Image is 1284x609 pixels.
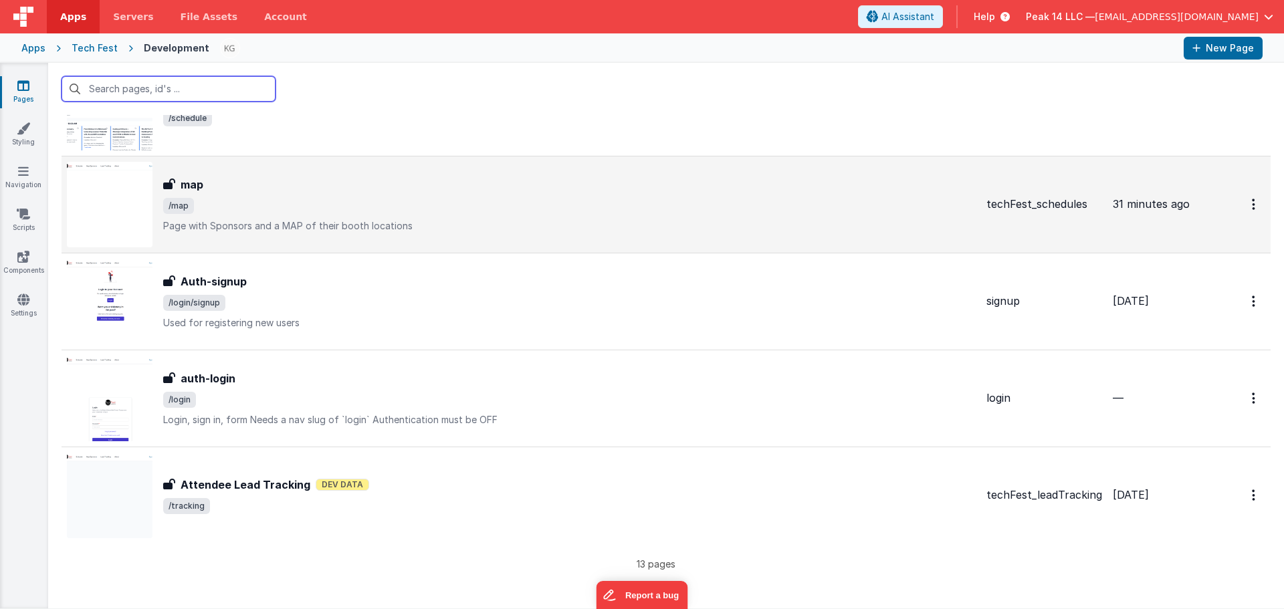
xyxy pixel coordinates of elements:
span: [EMAIL_ADDRESS][DOMAIN_NAME] [1095,10,1259,23]
button: AI Assistant [858,5,943,28]
h3: Auth-signup [181,273,247,289]
span: [DATE] [1113,294,1149,308]
span: Apps [60,10,86,23]
p: Used for registering new users [163,316,976,330]
span: /login [163,392,196,408]
h3: map [181,176,203,193]
p: 13 pages [62,557,1251,571]
span: Dev Data [316,479,369,491]
h3: Attendee Lead Tracking [181,477,310,493]
div: signup [986,293,1102,309]
div: techFest_schedules [986,197,1102,212]
span: Servers [113,10,153,23]
span: — [1113,391,1123,404]
span: 31 minutes ago [1113,197,1190,211]
span: File Assets [181,10,238,23]
button: Options [1244,191,1265,218]
div: techFest_leadTracking [986,487,1102,503]
span: AI Assistant [881,10,934,23]
h3: auth-login [181,370,235,386]
div: Tech Fest [72,41,118,55]
p: Page with Sponsors and a MAP of their booth locations [163,219,976,233]
span: /tracking [163,498,210,514]
span: /login/signup [163,295,225,311]
span: /map [163,198,194,214]
input: Search pages, id's ... [62,76,276,102]
span: Peak 14 LLC — [1026,10,1095,23]
button: Peak 14 LLC — [EMAIL_ADDRESS][DOMAIN_NAME] [1026,10,1273,23]
p: Login, sign in, form Needs a nav slug of `login` Authentication must be OFF [163,413,976,427]
button: Options [1244,287,1265,315]
button: Options [1244,384,1265,412]
iframe: Marker.io feedback button [597,581,688,609]
button: New Page [1184,37,1263,59]
div: Development [144,41,209,55]
span: /schedule [163,110,212,126]
button: Options [1244,481,1265,509]
span: [DATE] [1113,488,1149,501]
span: Help [974,10,995,23]
img: bf4879d07303ad541d7c6a7e587debf3 [221,39,239,57]
div: login [986,390,1102,406]
div: Apps [21,41,45,55]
